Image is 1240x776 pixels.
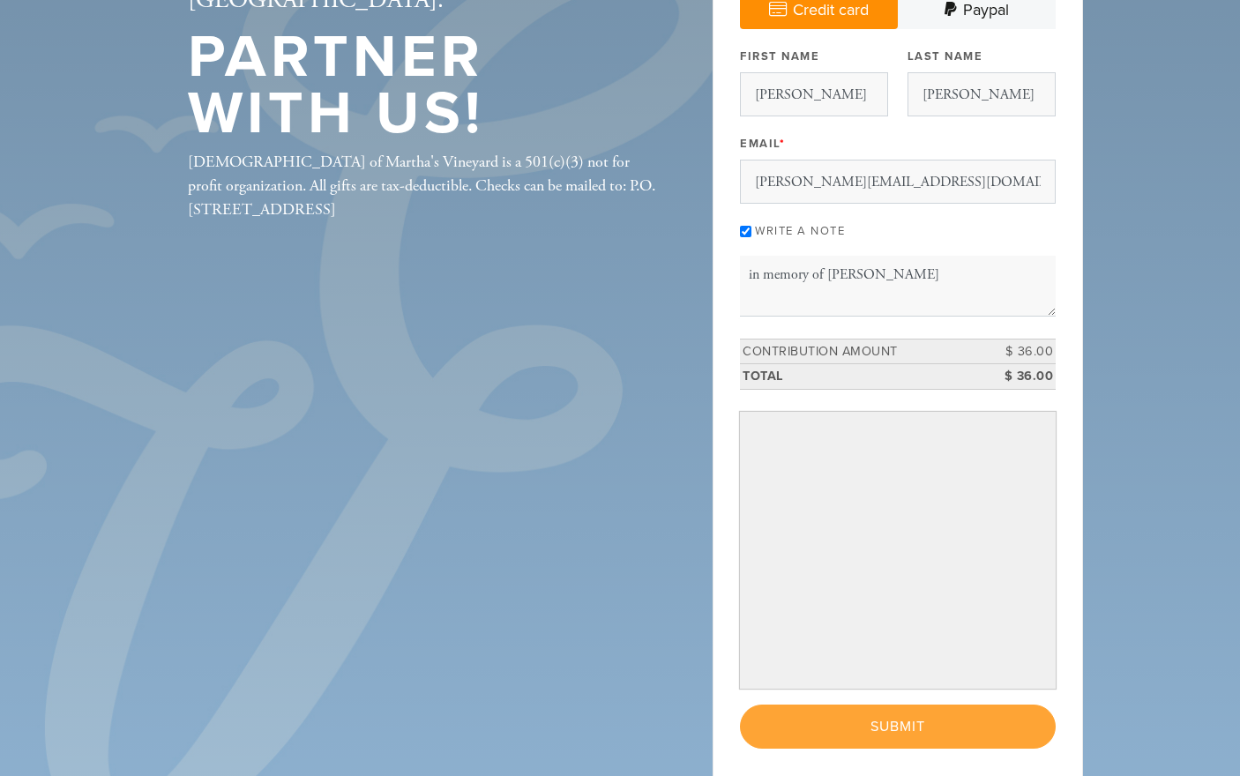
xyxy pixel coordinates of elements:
span: This field is required. [780,137,786,151]
label: Write a note [755,224,845,238]
label: Last Name [908,48,983,64]
h1: Partner with us! [188,29,655,143]
td: $ 36.00 [976,339,1056,364]
iframe: Secure payment input frame [743,415,1052,685]
label: Email [740,136,785,152]
label: First Name [740,48,819,64]
div: [DEMOGRAPHIC_DATA] of Martha's Vineyard is a 501(c)(3) not for profit organization. All gifts are... [188,150,655,221]
td: Total [740,364,976,390]
td: Contribution Amount [740,339,976,364]
td: $ 36.00 [976,364,1056,390]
